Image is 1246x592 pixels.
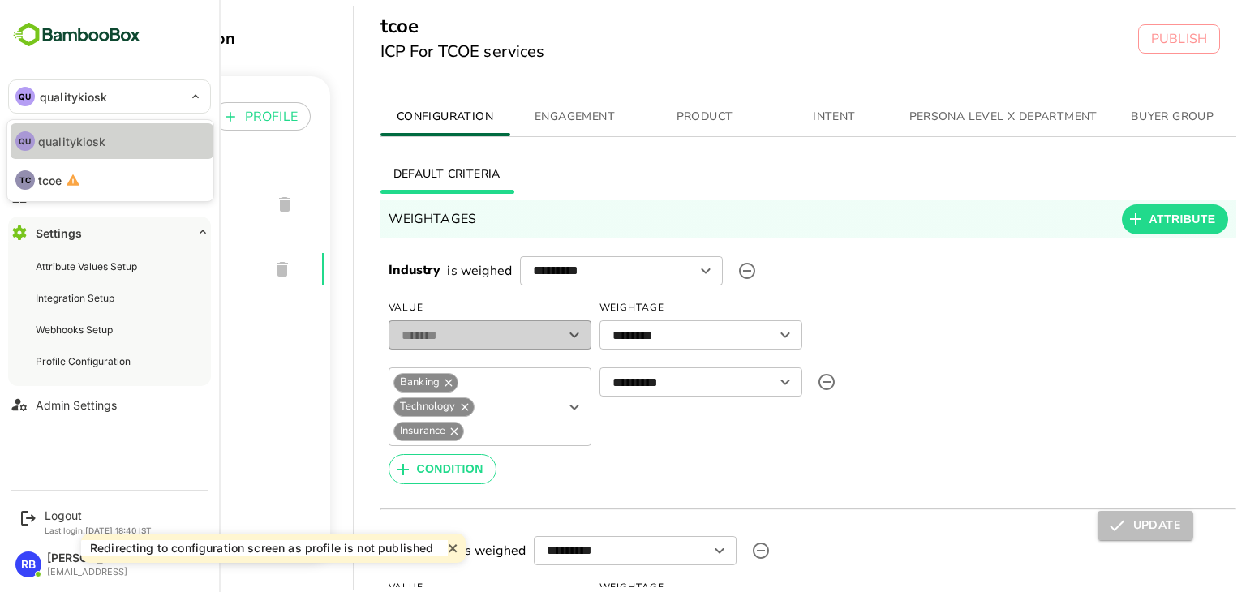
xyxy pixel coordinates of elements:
[188,107,241,127] p: PROFILE
[324,39,488,65] h6: ICP For TCOE services
[1060,107,1171,127] span: BUYER GROUP
[717,371,740,393] button: Open
[688,534,720,567] label: upload picture
[337,373,389,392] span: Banking
[463,107,574,127] span: ENGAGEMENT
[506,396,529,418] button: Open
[6,237,267,302] div: tcoe
[1094,29,1150,49] p: PUBLISH
[337,422,407,441] div: Insurance
[723,107,833,127] span: INTENT
[390,261,455,281] p: is weighed
[6,172,267,237] div: qualitykiosk
[324,155,457,194] button: DEFAULT CRITERIA
[38,133,106,150] p: qualitykiosk
[324,13,488,39] h5: tcoe
[332,454,440,484] button: CONDITION
[337,373,402,393] div: Banking
[19,106,72,126] p: PROFILE
[324,155,1180,194] div: basic tabs example
[853,107,1041,127] span: PERSONA LEVEL X DEPARTMENT
[1041,511,1136,540] button: UPDATE
[15,131,35,151] div: QU
[19,195,202,214] span: qualitykiosk
[19,28,273,49] div: Profile Configuration
[332,540,398,561] h6: QK Region
[651,539,674,562] button: Open
[337,422,394,440] span: Insurance
[324,97,1180,136] div: simple tabs
[332,295,535,321] span: Value
[543,295,745,321] span: Weightage
[15,170,35,190] div: TC
[19,260,200,280] span: tcoe
[593,107,703,127] span: PRODUCT
[674,255,707,287] label: upload picture
[89,540,448,556] div: Redirecting to configuration screen as profile is not published
[360,459,427,479] span: CONDITION
[332,260,385,281] h6: Industry
[754,366,786,398] label: upload picture
[1093,209,1159,230] span: ATTRIBUTE
[337,397,418,417] div: Technology
[333,107,444,127] span: CONFIGURATION
[337,397,405,416] span: Technology
[1081,24,1163,54] button: PUBLISH
[1065,204,1172,234] button: ATTRIBUTE
[405,541,470,560] p: is weighed
[717,324,740,346] button: Open
[38,172,62,189] p: tcoe
[156,102,254,131] button: PROFILE
[332,208,420,230] h6: WEIGHTAGES
[638,260,660,282] button: Open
